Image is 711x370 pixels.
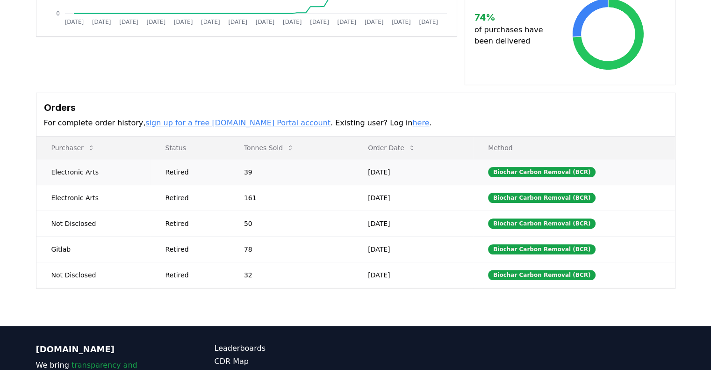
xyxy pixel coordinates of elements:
div: Biochar Carbon Removal (BCR) [488,193,596,203]
tspan: [DATE] [92,19,111,25]
tspan: [DATE] [228,19,247,25]
tspan: [DATE] [392,19,411,25]
div: Retired [165,167,221,177]
td: [DATE] [353,159,473,185]
td: Not Disclosed [36,210,151,236]
h3: Orders [44,101,668,115]
div: Retired [165,270,221,280]
a: here [412,118,429,127]
div: Biochar Carbon Removal (BCR) [488,167,596,177]
p: of purchases have been delivered [474,24,551,47]
td: [DATE] [353,236,473,262]
h3: 74 % [474,10,551,24]
tspan: 0 [56,10,60,17]
tspan: [DATE] [365,19,384,25]
td: [DATE] [353,262,473,288]
tspan: [DATE] [310,19,329,25]
td: 161 [229,185,353,210]
p: Method [481,143,667,152]
tspan: [DATE] [65,19,84,25]
a: sign up for a free [DOMAIN_NAME] Portal account [145,118,330,127]
tspan: [DATE] [173,19,193,25]
p: For complete order history, . Existing user? Log in . [44,117,668,129]
tspan: [DATE] [201,19,220,25]
div: Retired [165,219,221,228]
button: Tonnes Sold [237,138,302,157]
tspan: [DATE] [255,19,274,25]
div: Biochar Carbon Removal (BCR) [488,244,596,254]
button: Purchaser [44,138,102,157]
div: Retired [165,193,221,203]
td: Electronic Arts [36,185,151,210]
td: 78 [229,236,353,262]
button: Order Date [360,138,423,157]
p: Status [158,143,221,152]
td: [DATE] [353,185,473,210]
td: [DATE] [353,210,473,236]
td: 50 [229,210,353,236]
tspan: [DATE] [146,19,165,25]
a: CDR Map [215,356,356,367]
td: 39 [229,159,353,185]
td: 32 [229,262,353,288]
tspan: [DATE] [419,19,438,25]
tspan: [DATE] [119,19,138,25]
div: Biochar Carbon Removal (BCR) [488,270,596,280]
td: Not Disclosed [36,262,151,288]
tspan: [DATE] [337,19,356,25]
td: Gitlab [36,236,151,262]
div: Biochar Carbon Removal (BCR) [488,218,596,229]
p: [DOMAIN_NAME] [36,343,177,356]
tspan: [DATE] [283,19,302,25]
a: Leaderboards [215,343,356,354]
td: Electronic Arts [36,159,151,185]
div: Retired [165,245,221,254]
